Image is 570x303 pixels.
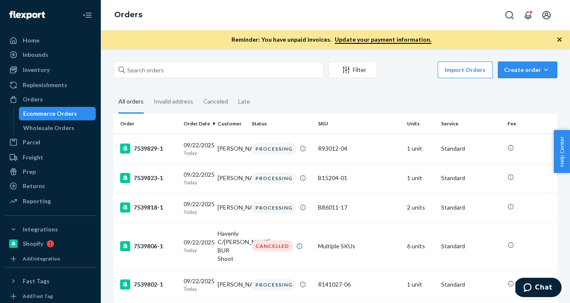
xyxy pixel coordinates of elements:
button: Fast Tags [5,274,96,288]
div: 7539818-1 [120,202,177,213]
div: PROCESSING [252,279,296,290]
ol: breadcrumbs [108,3,149,27]
button: Create order [498,61,557,78]
p: Today [184,149,211,157]
div: B86011-17 [318,203,400,212]
p: Standard [441,242,501,250]
div: 09/22/2025 [184,277,211,292]
p: Today [184,179,211,186]
div: Orders [23,95,43,104]
button: Open Search Box [501,7,518,24]
button: Open notifications [520,7,536,24]
a: Add Fast Tag [5,291,96,301]
div: Reporting [23,197,51,205]
div: 7539823-1 [120,173,177,183]
a: Update your payment information. [335,36,431,44]
a: Ecommerce Orders [19,107,96,120]
a: Orders [114,10,142,19]
p: Standard [441,144,501,153]
td: Havenly C/[PERSON_NAME] BUR Shoot [214,222,248,270]
div: PROCESSING [252,173,296,184]
a: Replenishments [5,78,96,92]
td: [PERSON_NAME] [214,270,248,299]
div: Prep [23,167,36,176]
p: Today [184,208,211,215]
a: Inbounds [5,48,96,61]
img: Flexport logo [9,11,45,19]
p: Today [184,247,211,254]
td: 1 unit [404,134,438,163]
button: Help Center [554,130,570,173]
th: Order [113,114,180,134]
div: Late [238,90,250,112]
td: Multiple SKUs [315,222,403,270]
th: Units [404,114,438,134]
div: Filter [329,66,377,74]
div: Returns [23,182,45,190]
div: Customer [218,120,245,127]
div: R93012-04 [318,144,400,153]
a: Wholesale Orders [19,121,96,135]
div: Fast Tags [23,277,50,285]
div: All orders [118,90,144,114]
a: Inventory [5,63,96,77]
div: CANCELLED [252,240,293,252]
button: Close Navigation [79,7,96,24]
a: Reporting [5,194,96,208]
div: Add Integration [23,255,60,262]
td: 1 unit [404,270,438,299]
div: Invalid address [154,90,193,112]
a: Shopify [5,237,96,250]
td: [PERSON_NAME] [214,193,248,222]
div: Ecommerce Orders [23,109,77,118]
input: Search orders [113,61,323,78]
th: Service [438,114,504,134]
th: SKU [315,114,403,134]
div: Shopify [23,239,43,248]
td: [PERSON_NAME] [214,134,248,163]
td: 1 unit [404,163,438,193]
a: Home [5,34,96,47]
div: Wholesale Orders [23,124,74,132]
a: Prep [5,165,96,178]
p: Standard [441,174,501,182]
p: Today [184,285,211,292]
td: [PERSON_NAME] [214,163,248,193]
div: Integrations [23,225,58,234]
div: Inventory [23,66,50,74]
button: Open account menu [538,7,555,24]
div: 7539802-1 [120,279,177,290]
div: 09/22/2025 [184,200,211,215]
a: Returns [5,179,96,193]
div: 7539806-1 [120,241,177,251]
div: Canceled [203,90,228,112]
div: Replenishments [23,81,67,89]
th: Status [248,114,315,134]
td: 2 units [404,193,438,222]
p: Reminder: You have unpaid invoices. [231,35,431,44]
a: Orders [5,93,96,106]
iframe: Opens a widget where you can chat to one of our agents [515,278,562,299]
div: Freight [23,153,43,162]
div: PROCESSING [252,202,296,213]
div: Inbounds [23,50,48,59]
p: Standard [441,280,501,289]
th: Order Date [180,114,214,134]
th: Fee [504,114,557,134]
div: 7539829-1 [120,144,177,154]
div: Parcel [23,138,40,146]
button: Integrations [5,223,96,236]
p: Standard [441,203,501,212]
a: Add Integration [5,254,96,264]
div: R141027-06 [318,280,400,289]
div: Add Fast Tag [23,292,53,300]
div: Home [23,36,39,45]
div: Create order [504,66,551,74]
div: 09/22/2025 [184,141,211,157]
div: 09/22/2025 [184,238,211,254]
div: PROCESSING [252,143,296,154]
a: Freight [5,151,96,164]
a: Parcel [5,136,96,149]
